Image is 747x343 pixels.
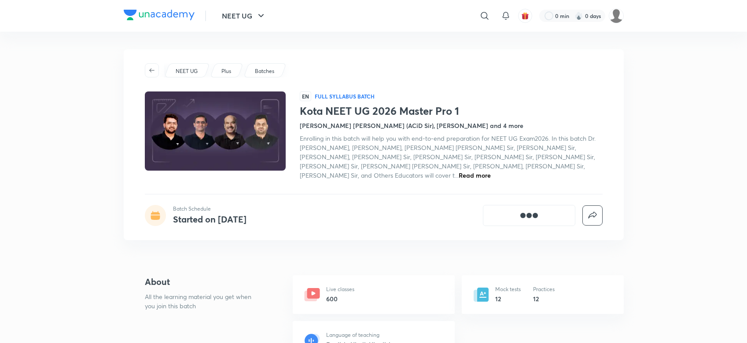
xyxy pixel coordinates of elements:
[326,285,354,293] p: Live classes
[326,331,392,339] p: Language of teaching
[220,67,232,75] a: Plus
[574,11,583,20] img: streak
[300,121,523,130] h4: [PERSON_NAME] [PERSON_NAME] (ACiD Sir), [PERSON_NAME] and 4 more
[533,294,555,303] h6: 12
[176,67,198,75] p: NEET UG
[145,292,258,310] p: All the learning material you get when you join this batch
[145,275,265,288] h4: About
[221,67,231,75] p: Plus
[253,67,276,75] a: Batches
[255,67,274,75] p: Batches
[518,9,532,23] button: avatar
[300,105,603,117] h1: Kota NEET UG 2026 Master Pro 1
[124,10,195,22] a: Company Logo
[459,171,491,179] span: Read more
[217,7,272,25] button: NEET UG
[521,12,529,20] img: avatar
[483,205,575,226] button: [object Object]
[143,91,287,171] img: Thumbnail
[495,285,521,293] p: Mock tests
[174,67,199,75] a: NEET UG
[609,8,624,23] img: Shahrukh Ansari
[326,294,354,303] h6: 600
[300,91,311,101] span: EN
[124,10,195,20] img: Company Logo
[533,285,555,293] p: Practices
[173,213,247,225] h4: Started on [DATE]
[315,93,375,100] p: Full Syllabus Batch
[173,205,247,213] p: Batch Schedule
[495,294,521,303] h6: 12
[300,134,596,179] span: Enrolling in this batch will help you with end-to-end preparation for NEET UG Exam2026. In this b...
